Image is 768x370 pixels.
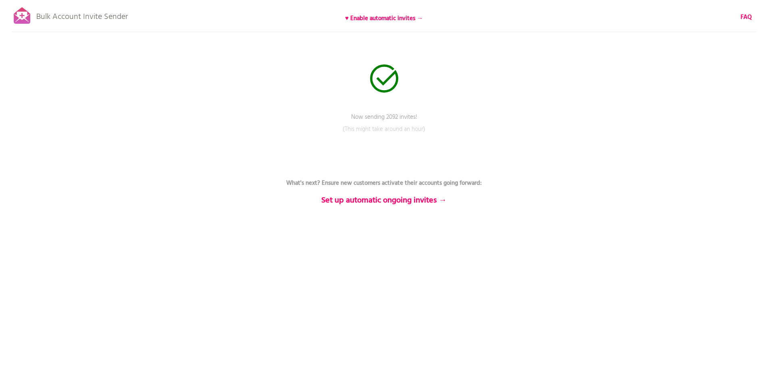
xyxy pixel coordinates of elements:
[263,113,505,133] p: Now sending 2092 invites!
[741,13,752,22] a: FAQ
[36,5,128,25] p: Bulk Account Invite Sender
[321,194,447,207] b: Set up automatic ongoing invites →
[263,125,505,145] p: (This might take around an hour)
[741,12,752,22] b: FAQ
[286,178,482,188] b: What's next? Ensure new customers activate their accounts going forward:
[345,14,423,23] b: ♥ Enable automatic invites →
